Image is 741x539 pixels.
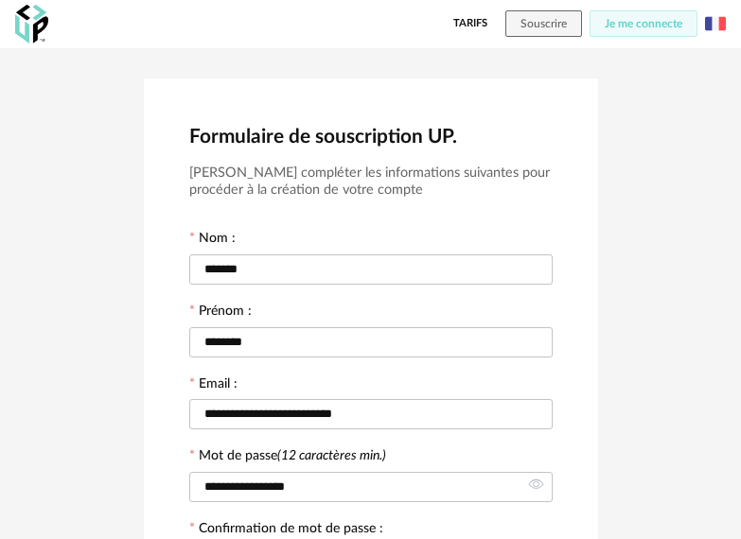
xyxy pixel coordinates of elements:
[199,449,386,462] label: Mot de passe
[189,124,553,149] h2: Formulaire de souscription UP.
[189,522,383,539] label: Confirmation de mot de passe :
[189,304,252,322] label: Prénom :
[189,232,236,249] label: Nom :
[189,165,553,200] h3: [PERSON_NAME] compléter les informations suivantes pour procéder à la création de votre compte
[15,5,48,43] img: OXP
[505,10,582,37] button: Souscrire
[590,10,697,37] button: Je me connecte
[705,13,726,34] img: fr
[453,10,487,37] a: Tarifs
[189,377,238,394] label: Email :
[520,18,567,29] span: Souscrire
[277,449,386,462] i: (12 caractères min.)
[605,18,682,29] span: Je me connecte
